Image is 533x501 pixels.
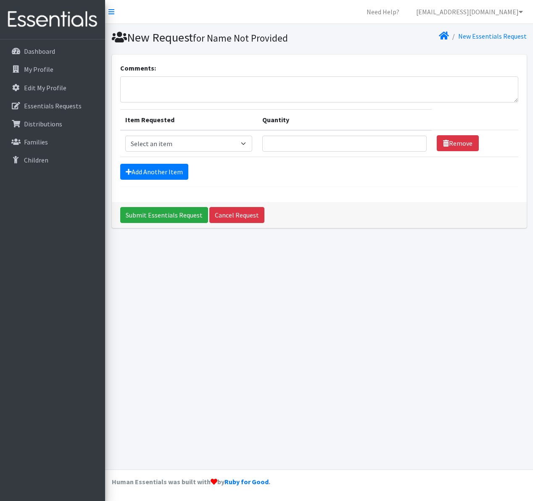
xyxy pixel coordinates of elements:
th: Quantity [257,109,432,130]
p: Edit My Profile [24,84,66,92]
p: Essentials Requests [24,102,82,110]
small: for Name Not Provided [193,32,288,44]
a: Dashboard [3,43,102,60]
strong: Human Essentials was built with by . [112,477,270,486]
a: Edit My Profile [3,79,102,96]
p: Dashboard [24,47,55,55]
p: My Profile [24,65,53,73]
a: Ruby for Good [224,477,269,486]
a: Need Help? [360,3,406,20]
a: [EMAIL_ADDRESS][DOMAIN_NAME] [409,3,530,20]
a: Families [3,134,102,150]
label: Comments: [120,63,156,73]
a: Remove [437,135,479,151]
a: Children [3,152,102,168]
p: Distributions [24,120,62,128]
a: Add Another Item [120,164,188,180]
input: Submit Essentials Request [120,207,208,223]
p: Families [24,138,48,146]
h1: New Request [112,30,316,45]
a: Distributions [3,115,102,132]
a: Essentials Requests [3,97,102,114]
a: New Essentials Request [458,32,527,40]
a: Cancel Request [209,207,264,223]
a: My Profile [3,61,102,78]
p: Children [24,156,48,164]
img: HumanEssentials [3,5,102,34]
th: Item Requested [120,109,257,130]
